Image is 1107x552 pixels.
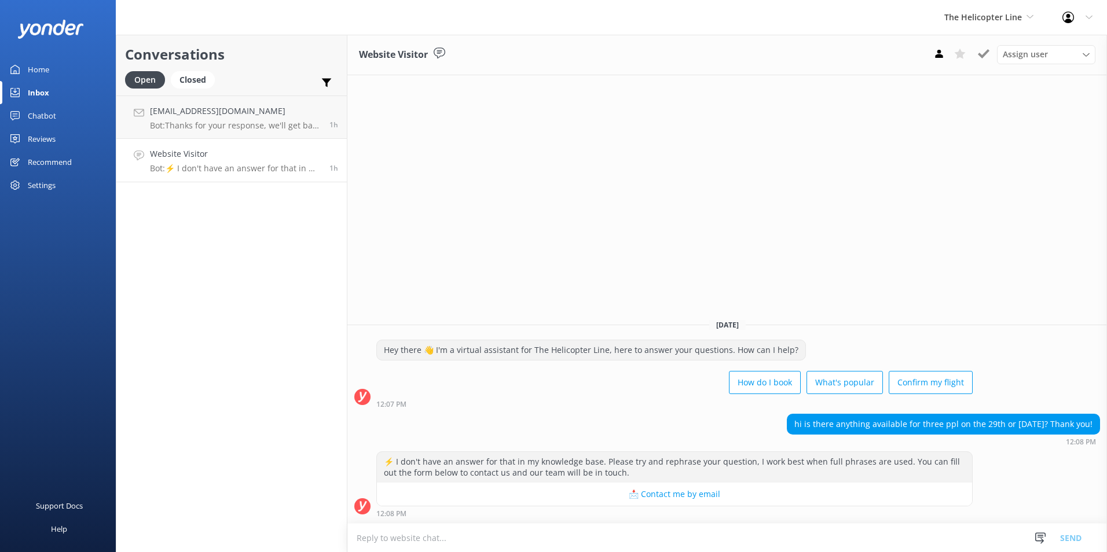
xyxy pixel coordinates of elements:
div: Open [125,71,165,89]
button: Confirm my flight [889,371,973,394]
div: Chatbot [28,104,56,127]
strong: 12:08 PM [1066,439,1096,446]
div: Support Docs [36,494,83,517]
a: Closed [171,73,221,86]
div: Recommend [28,150,72,174]
div: Reviews [28,127,56,150]
a: Website VisitorBot:⚡ I don't have an answer for that in my knowledge base. Please try and rephras... [116,139,347,182]
div: hi is there anything available for three ppl on the 29th or [DATE]? Thank you! [787,414,1099,434]
h2: Conversations [125,43,338,65]
h4: [EMAIL_ADDRESS][DOMAIN_NAME] [150,105,321,117]
strong: 12:07 PM [376,401,406,408]
h4: Website Visitor [150,148,321,160]
a: Open [125,73,171,86]
button: 📩 Contact me by email [377,483,972,506]
div: Closed [171,71,215,89]
div: Sep 05 2025 12:08pm (UTC +12:00) Pacific/Auckland [376,509,973,517]
span: Sep 05 2025 12:16pm (UTC +12:00) Pacific/Auckland [329,120,338,130]
div: Sep 05 2025 12:07pm (UTC +12:00) Pacific/Auckland [376,400,973,408]
a: [EMAIL_ADDRESS][DOMAIN_NAME]Bot:Thanks for your response, we'll get back to you as soon as we can... [116,95,347,139]
button: How do I book [729,371,801,394]
div: Settings [28,174,56,197]
div: Inbox [28,81,49,104]
span: [DATE] [709,320,746,330]
h3: Website Visitor [359,47,428,62]
div: Sep 05 2025 12:08pm (UTC +12:00) Pacific/Auckland [787,437,1100,446]
span: Sep 05 2025 12:08pm (UTC +12:00) Pacific/Auckland [329,163,338,173]
div: Hey there 👋 I'm a virtual assistant for The Helicopter Line, here to answer your questions. How c... [377,340,805,360]
div: Help [51,517,67,540]
img: yonder-white-logo.png [17,20,84,39]
div: Assign User [997,45,1095,64]
div: ⚡ I don't have an answer for that in my knowledge base. Please try and rephrase your question, I ... [377,452,972,483]
span: Assign user [1003,48,1048,61]
button: What's popular [807,371,883,394]
strong: 12:08 PM [376,510,406,517]
p: Bot: Thanks for your response, we'll get back to you as soon as we can during opening hours. [150,120,321,131]
span: The Helicopter Line [944,12,1022,23]
div: Home [28,58,49,81]
p: Bot: ⚡ I don't have an answer for that in my knowledge base. Please try and rephrase your questio... [150,163,321,174]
